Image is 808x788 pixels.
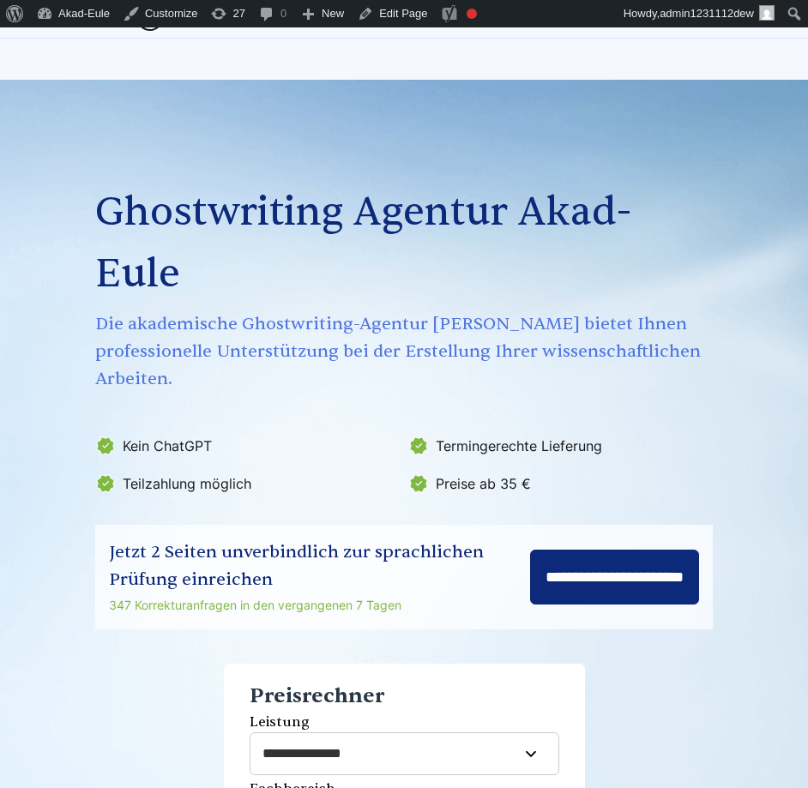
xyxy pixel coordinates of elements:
li: Preise ab 35 € [408,470,711,497]
li: Kein ChatGPT [95,432,398,460]
li: Teilzahlung möglich [95,470,398,497]
span: admin1231112dew [660,7,754,20]
li: Termingerechte Lieferung [408,432,711,460]
div: Focus keyphrase not set [467,9,477,19]
div: 347 Korrekturanfragen in den vergangenen 7 Tagen [109,595,530,616]
div: Jetzt 2 Seiten unverbindlich zur sprachlichen Prüfung einreichen [109,538,530,593]
span: Die akademische Ghostwriting-Agentur [PERSON_NAME] bietet Ihnen professionelle Unterstützung bei ... [95,310,713,393]
select: Leistung [250,733,558,774]
label: Leistung [250,712,559,775]
div: Preisrechner [250,681,559,712]
h1: Ghostwriting Agentur Akad-Eule [95,182,713,305]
